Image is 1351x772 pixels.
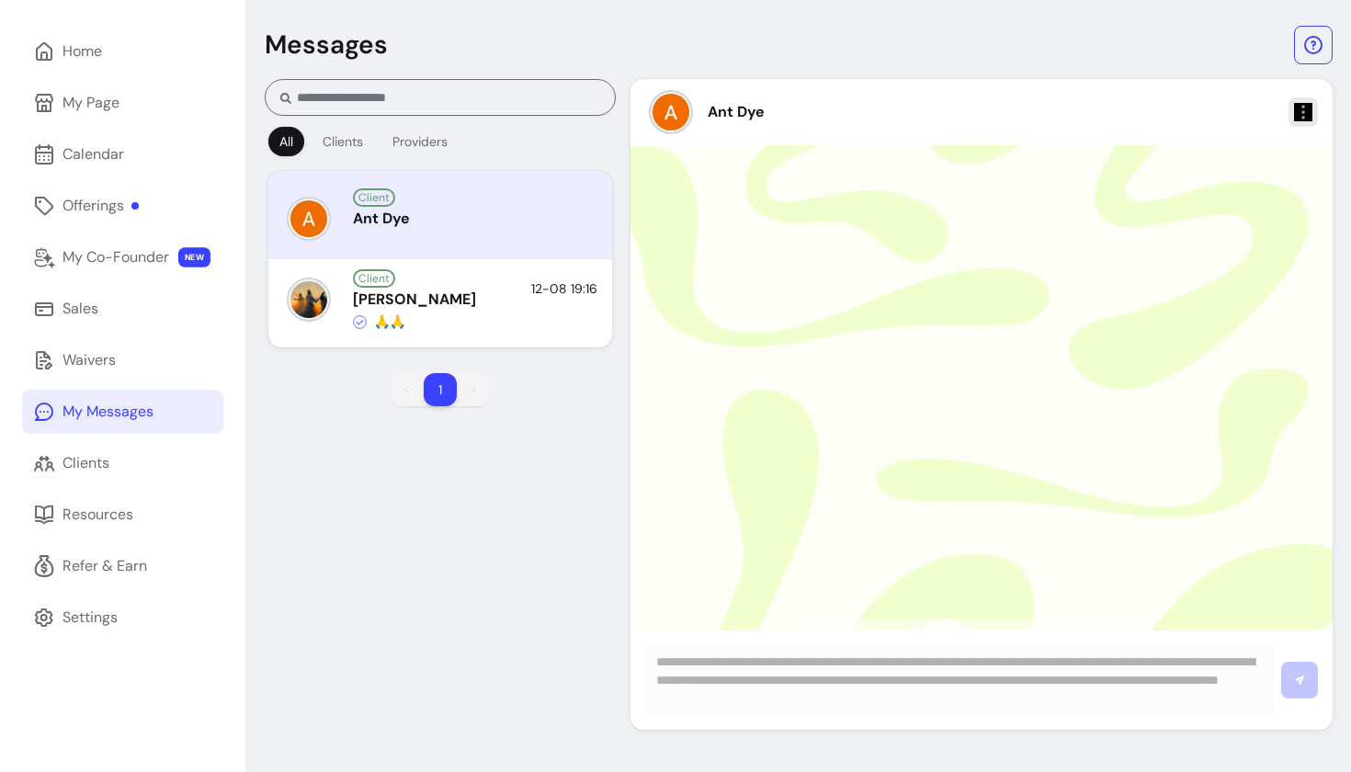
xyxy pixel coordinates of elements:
[22,390,223,434] a: My Messages
[178,247,210,267] span: NEW
[515,279,597,298] div: 12-08 19:16
[1294,103,1312,121] img: ellipsis
[279,132,293,151] div: All
[62,40,102,62] div: Home
[355,190,393,205] span: Client
[424,373,457,406] li: pagination item 1 active
[708,101,765,123] div: Ant Dye
[381,364,499,415] nav: pagination navigation
[62,195,139,217] div: Offerings
[22,29,223,74] a: Home
[22,596,223,640] a: Settings
[22,338,223,382] a: Waivers
[283,281,327,318] button: avatar
[290,200,327,237] img: avatar
[653,94,689,131] img: avatar
[353,208,597,230] div: Ant Dye
[268,259,612,347] div: avatarClient[PERSON_NAME]12-08 19:16🙏🙏
[355,271,393,286] span: Client
[62,298,98,320] div: Sales
[62,452,109,474] div: Clients
[268,171,612,259] div: avatarClientAnt Dye
[22,184,223,228] a: Offerings
[22,441,223,485] a: Clients
[22,287,223,331] a: Sales
[291,88,600,107] input: Search conversation
[62,246,169,268] div: My Co-Founder
[62,401,153,423] div: My Messages
[22,544,223,588] a: Refer & Earn
[62,504,133,526] div: Resources
[290,281,327,318] img: avatar
[374,312,405,331] span: 🙏🙏
[283,200,327,237] button: avatar
[323,132,363,151] div: Clients
[62,143,124,165] div: Calendar
[392,132,448,151] div: Providers
[62,92,119,114] div: My Page
[645,90,689,134] button: avatar
[22,493,223,537] a: Resources
[62,349,116,371] div: Waivers
[22,132,223,176] a: Calendar
[265,123,462,160] div: Filters
[813,619,1150,656] div: You are at the beginning of your conversation
[22,235,223,279] a: My Co-Founder NEW
[62,607,118,629] div: Settings
[353,289,500,311] div: [PERSON_NAME]
[22,81,223,125] a: My Page
[62,555,147,577] div: Refer & Earn
[265,28,388,62] p: Messages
